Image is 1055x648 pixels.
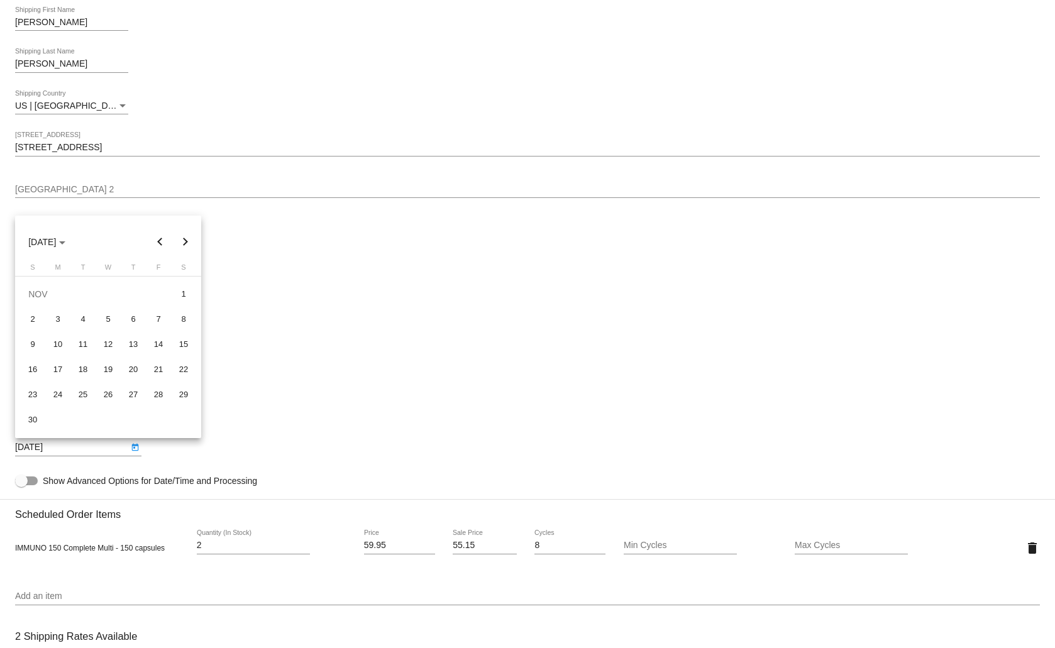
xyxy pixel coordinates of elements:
div: 26 [97,383,119,406]
td: November 5, 2025 [96,307,121,332]
div: 17 [47,358,69,381]
div: 6 [122,308,145,331]
div: 13 [122,333,145,356]
td: November 28, 2025 [146,382,171,407]
td: NOV [20,282,171,307]
div: 15 [172,333,195,356]
div: 29 [172,383,195,406]
div: 4 [72,308,94,331]
td: November 4, 2025 [70,307,96,332]
th: Tuesday [70,263,96,276]
td: November 20, 2025 [121,357,146,382]
td: November 8, 2025 [171,307,196,332]
td: November 6, 2025 [121,307,146,332]
td: November 27, 2025 [121,382,146,407]
td: November 22, 2025 [171,357,196,382]
td: November 12, 2025 [96,332,121,357]
td: November 11, 2025 [70,332,96,357]
td: November 24, 2025 [45,382,70,407]
div: 16 [21,358,44,381]
th: Thursday [121,263,146,276]
td: November 23, 2025 [20,382,45,407]
div: 22 [172,358,195,381]
div: 28 [147,383,170,406]
div: 24 [47,383,69,406]
td: November 15, 2025 [171,332,196,357]
td: November 2, 2025 [20,307,45,332]
div: 20 [122,358,145,381]
td: November 7, 2025 [146,307,171,332]
td: November 29, 2025 [171,382,196,407]
div: 7 [147,308,170,331]
td: November 18, 2025 [70,357,96,382]
td: November 26, 2025 [96,382,121,407]
div: 30 [21,409,44,431]
th: Wednesday [96,263,121,276]
th: Sunday [20,263,45,276]
th: Friday [146,263,171,276]
span: [DATE] [28,237,65,247]
button: Next month [173,229,198,255]
div: 25 [72,383,94,406]
div: 27 [122,383,145,406]
div: 1 [172,283,195,305]
div: 21 [147,358,170,381]
div: 9 [21,333,44,356]
button: Previous month [148,229,173,255]
td: November 14, 2025 [146,332,171,357]
div: 14 [147,333,170,356]
td: November 21, 2025 [146,357,171,382]
div: 10 [47,333,69,356]
div: 2 [21,308,44,331]
div: 19 [97,358,119,381]
button: Choose month and year [18,229,75,255]
td: November 19, 2025 [96,357,121,382]
div: 5 [97,308,119,331]
div: 12 [97,333,119,356]
div: 18 [72,358,94,381]
td: November 3, 2025 [45,307,70,332]
td: November 17, 2025 [45,357,70,382]
td: November 16, 2025 [20,357,45,382]
th: Saturday [171,263,196,276]
td: November 10, 2025 [45,332,70,357]
td: November 13, 2025 [121,332,146,357]
div: 3 [47,308,69,331]
td: November 25, 2025 [70,382,96,407]
div: 11 [72,333,94,356]
td: November 30, 2025 [20,407,45,432]
th: Monday [45,263,70,276]
div: 23 [21,383,44,406]
div: 8 [172,308,195,331]
td: November 1, 2025 [171,282,196,307]
td: November 9, 2025 [20,332,45,357]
